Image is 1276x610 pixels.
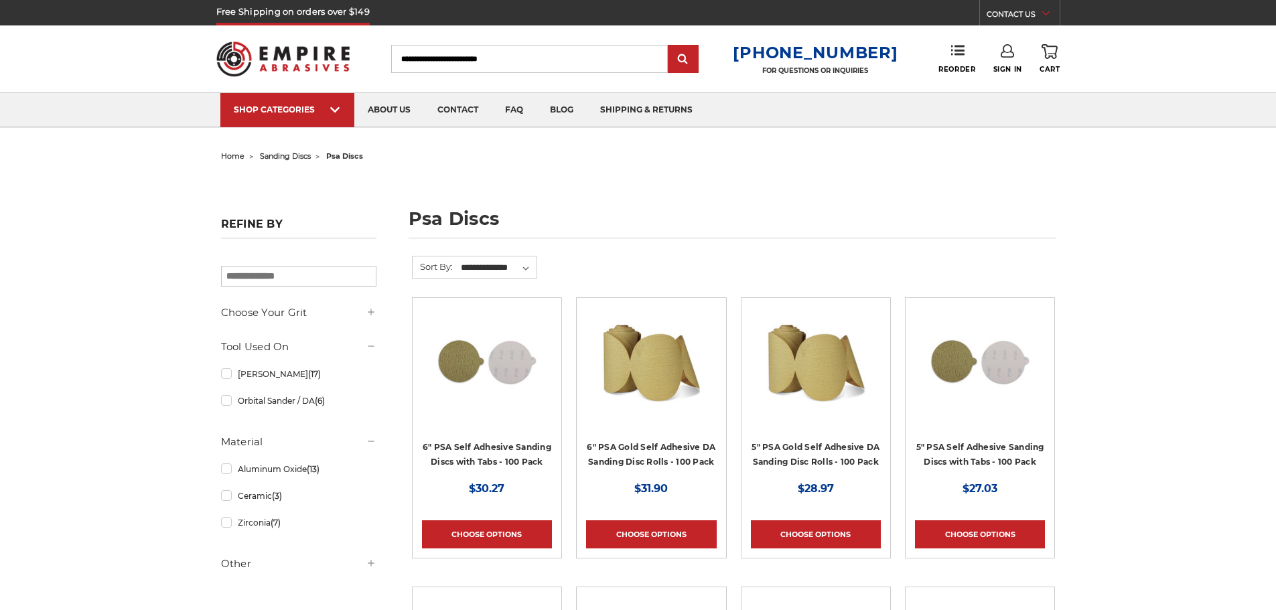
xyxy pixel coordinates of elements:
label: Sort By: [413,256,453,277]
a: 6" PSA Gold Self Adhesive DA Sanding Disc Rolls - 100 Pack [587,442,715,467]
a: 5 inch PSA Disc [915,307,1045,437]
span: Sign In [993,65,1022,74]
a: faq [492,93,537,127]
a: 6" PSA Self Adhesive Sanding Discs with Tabs - 100 Pack [423,442,551,467]
a: 6" DA Sanding Discs on a Roll [586,307,716,437]
a: contact [424,93,492,127]
img: Empire Abrasives [216,33,350,85]
a: sanding discs [260,151,311,161]
a: CONTACT US [987,7,1060,25]
a: 6 inch psa sanding disc [422,307,552,437]
span: $31.90 [634,482,668,495]
a: Reorder [938,44,975,73]
span: (3) [272,491,282,501]
h5: Choose Your Grit [221,305,376,321]
a: 5" PSA Self Adhesive Sanding Discs with Tabs - 100 Pack [916,442,1044,467]
h1: psa discs [409,210,1056,238]
a: Ceramic(3) [221,484,376,508]
span: $27.03 [963,482,997,495]
a: [PHONE_NUMBER] [733,43,898,62]
a: Choose Options [751,520,881,548]
a: Aluminum Oxide(13) [221,457,376,481]
h5: Material [221,434,376,450]
a: about us [354,93,424,127]
a: [PERSON_NAME](17) [221,362,376,386]
span: (6) [315,396,325,406]
span: Cart [1040,65,1060,74]
span: (17) [308,369,321,379]
h5: Refine by [221,218,376,238]
img: 6" DA Sanding Discs on a Roll [597,307,705,414]
h5: Tool Used On [221,339,376,355]
a: 5" Sticky Backed Sanding Discs on a roll [751,307,881,437]
a: Choose Options [586,520,716,548]
a: home [221,151,244,161]
span: psa discs [326,151,363,161]
a: Orbital Sander / DA(6) [221,389,376,412]
a: blog [537,93,587,127]
span: $28.97 [798,482,834,495]
h5: Other [221,556,376,572]
select: Sort By: [459,258,537,278]
span: (7) [271,518,281,528]
input: Submit [670,46,697,73]
img: 5" Sticky Backed Sanding Discs on a roll [762,307,869,414]
a: Choose Options [422,520,552,548]
div: SHOP CATEGORIES [234,104,341,115]
p: FOR QUESTIONS OR INQUIRIES [733,66,898,75]
a: Cart [1040,44,1060,74]
span: Reorder [938,65,975,74]
a: shipping & returns [587,93,706,127]
a: Choose Options [915,520,1045,548]
a: 5" PSA Gold Self Adhesive DA Sanding Disc Rolls - 100 Pack [752,442,879,467]
a: Zirconia(7) [221,511,376,534]
img: 6 inch psa sanding disc [433,307,541,414]
img: 5 inch PSA Disc [926,307,1034,414]
span: (13) [307,464,320,474]
span: $30.27 [469,482,504,495]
